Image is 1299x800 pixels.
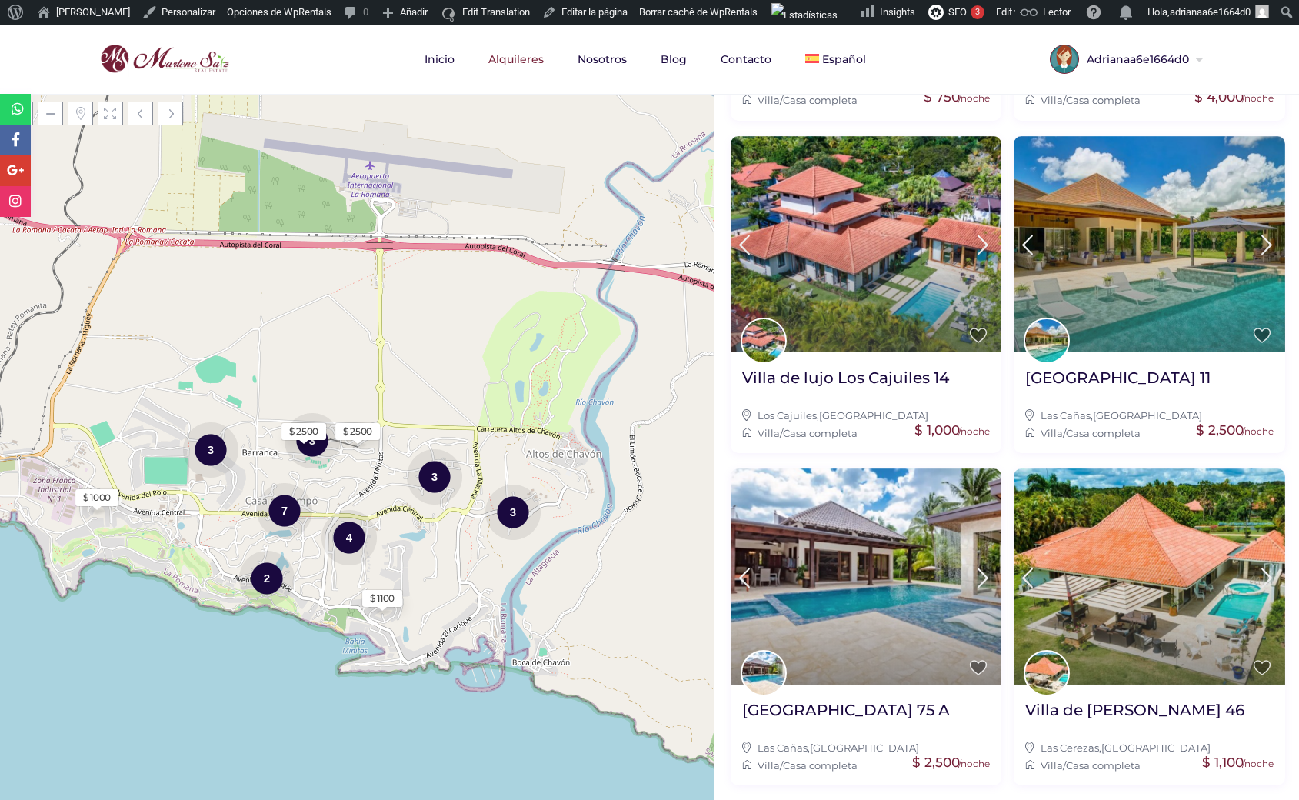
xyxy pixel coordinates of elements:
a: Blog [645,25,702,94]
span: Adrianaa6e1664d0 [1079,54,1193,65]
div: 3 [285,412,340,469]
span: Español [822,52,866,66]
a: Casa completa [1066,759,1141,772]
div: $ 1100 [370,592,395,605]
div: 3 [183,421,238,478]
a: Las Cerezas [1041,742,1099,754]
h2: [GEOGRAPHIC_DATA] 75 A [742,700,950,720]
a: [GEOGRAPHIC_DATA] [819,409,928,422]
div: / [742,92,991,108]
a: [GEOGRAPHIC_DATA] [1101,742,1211,754]
a: Casa completa [783,427,858,439]
div: / [1025,425,1274,442]
img: Villa de lujo Los Cajuiles 14 [731,136,1002,353]
a: Nosotros [562,25,642,94]
a: Villa de [PERSON_NAME] 46 [1025,700,1244,732]
a: Villa de lujo Los Cajuiles 14 [742,368,949,399]
a: Villa [758,427,780,439]
a: Villa [758,759,780,772]
h2: Villa de lujo Los Cajuiles 14 [742,368,949,388]
a: Las Cañas [758,742,808,754]
a: Villa [1041,94,1063,106]
img: Visitas de 48 horas. Haz clic para ver más estadísticas del sitio. [771,3,838,28]
div: Cargando mapas [241,235,472,316]
span: Insights [880,6,915,18]
img: Villa de lujo Las Cañas 75 A [731,468,1002,685]
h2: [GEOGRAPHIC_DATA] 11 [1025,368,1211,388]
a: Casa completa [783,759,858,772]
a: [GEOGRAPHIC_DATA] [810,742,919,754]
a: Casa completa [783,94,858,106]
div: , [742,407,991,424]
img: logo [96,41,233,78]
div: 2 [239,549,295,607]
a: Los Cajuiles [758,409,817,422]
div: 4 [321,508,377,566]
div: / [1025,92,1274,108]
a: Villa [1041,427,1063,439]
a: [GEOGRAPHIC_DATA] [1093,409,1202,422]
img: Villa de lujo Las Cañas 11 [1014,136,1285,353]
a: Alquileres [473,25,559,94]
a: Inicio [409,25,470,94]
img: Villa de lujo Cerezas 46 [1014,468,1285,685]
div: $ 2500 [289,425,318,438]
div: , [1025,739,1274,756]
div: / [742,425,991,442]
a: Contacto [705,25,787,94]
div: $ 1000 [83,491,111,505]
span: SEO [948,6,967,18]
div: , [742,739,991,756]
a: Casa completa [1066,94,1141,106]
a: [GEOGRAPHIC_DATA] 11 [1025,368,1211,399]
div: 3 [485,483,541,541]
div: / [742,757,991,774]
a: Las Cañas [1041,409,1091,422]
div: , [1025,407,1274,424]
a: Casa completa [1066,427,1141,439]
div: / [1025,757,1274,774]
img: icon16.svg [439,2,458,27]
a: [GEOGRAPHIC_DATA] 75 A [742,700,950,732]
div: 3 [971,5,984,19]
a: Villa [1041,759,1063,772]
span: adrianaa6e1664d0 [1170,6,1251,18]
h2: Villa de [PERSON_NAME] 46 [1025,700,1244,720]
a: Español [790,25,881,94]
div: 7 [257,482,312,539]
div: 3 [407,448,462,505]
div: $ 2500 [343,425,372,438]
a: Villa [758,94,780,106]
